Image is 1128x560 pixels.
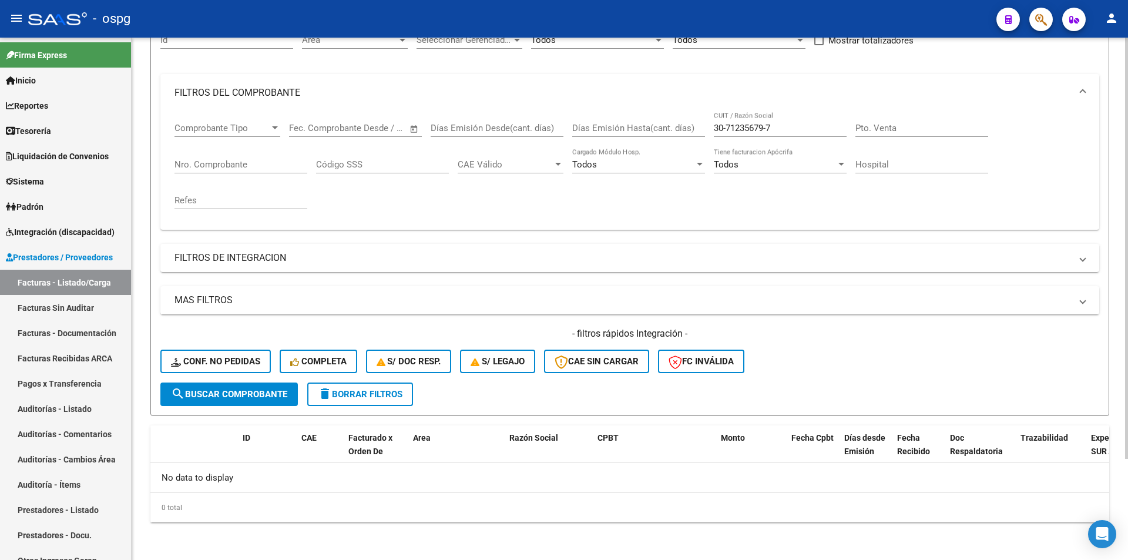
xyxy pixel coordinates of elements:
[673,35,697,45] span: Todos
[471,356,525,367] span: S/ legajo
[302,35,397,45] span: Area
[347,123,404,133] input: Fecha fin
[6,150,109,163] span: Liquidación de Convenios
[413,433,431,442] span: Area
[1088,520,1116,548] div: Open Intercom Messenger
[318,389,402,400] span: Borrar Filtros
[950,433,1003,456] span: Doc Respaldatoria
[307,383,413,406] button: Borrar Filtros
[377,356,441,367] span: S/ Doc Resp.
[1104,11,1119,25] mat-icon: person
[174,86,1071,99] mat-panel-title: FILTROS DEL COMPROBANTE
[787,425,840,477] datatable-header-cell: Fecha Cpbt
[150,463,1109,492] div: No data to display
[791,433,834,442] span: Fecha Cpbt
[366,350,452,373] button: S/ Doc Resp.
[243,433,250,442] span: ID
[171,389,287,400] span: Buscar Comprobante
[160,350,271,373] button: Conf. no pedidas
[160,74,1099,112] mat-expansion-panel-header: FILTROS DEL COMPROBANTE
[544,350,649,373] button: CAE SIN CARGAR
[6,251,113,264] span: Prestadores / Proveedores
[290,356,347,367] span: Completa
[171,356,260,367] span: Conf. no pedidas
[458,159,553,170] span: CAE Válido
[160,383,298,406] button: Buscar Comprobante
[297,425,344,477] datatable-header-cell: CAE
[238,425,297,477] datatable-header-cell: ID
[9,11,23,25] mat-icon: menu
[417,35,512,45] span: Seleccionar Gerenciador
[669,356,734,367] span: FC Inválida
[531,35,556,45] span: Todos
[1016,425,1086,477] datatable-header-cell: Trazabilidad
[6,175,44,188] span: Sistema
[714,159,738,170] span: Todos
[160,286,1099,314] mat-expansion-panel-header: MAS FILTROS
[408,425,488,477] datatable-header-cell: Area
[555,356,639,367] span: CAE SIN CARGAR
[301,433,317,442] span: CAE
[1020,433,1068,442] span: Trazabilidad
[897,433,930,456] span: Fecha Recibido
[150,493,1109,522] div: 0 total
[344,425,408,477] datatable-header-cell: Facturado x Orden De
[160,327,1099,340] h4: - filtros rápidos Integración -
[840,425,892,477] datatable-header-cell: Días desde Emisión
[6,74,36,87] span: Inicio
[174,294,1071,307] mat-panel-title: MAS FILTROS
[460,350,535,373] button: S/ legajo
[892,425,945,477] datatable-header-cell: Fecha Recibido
[6,200,43,213] span: Padrón
[171,387,185,401] mat-icon: search
[6,49,67,62] span: Firma Express
[348,433,392,456] span: Facturado x Orden De
[174,123,270,133] span: Comprobante Tipo
[174,252,1071,264] mat-panel-title: FILTROS DE INTEGRACION
[93,6,130,32] span: - ospg
[6,226,115,239] span: Integración (discapacidad)
[844,433,885,456] span: Días desde Emisión
[572,159,597,170] span: Todos
[593,425,716,477] datatable-header-cell: CPBT
[945,425,1016,477] datatable-header-cell: Doc Respaldatoria
[658,350,744,373] button: FC Inválida
[597,433,619,442] span: CPBT
[828,33,914,48] span: Mostrar totalizadores
[408,122,421,136] button: Open calendar
[160,112,1099,230] div: FILTROS DEL COMPROBANTE
[716,425,787,477] datatable-header-cell: Monto
[6,125,51,138] span: Tesorería
[509,433,558,442] span: Razón Social
[318,387,332,401] mat-icon: delete
[6,99,48,112] span: Reportes
[289,123,337,133] input: Fecha inicio
[505,425,593,477] datatable-header-cell: Razón Social
[721,433,745,442] span: Monto
[280,350,357,373] button: Completa
[160,244,1099,272] mat-expansion-panel-header: FILTROS DE INTEGRACION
